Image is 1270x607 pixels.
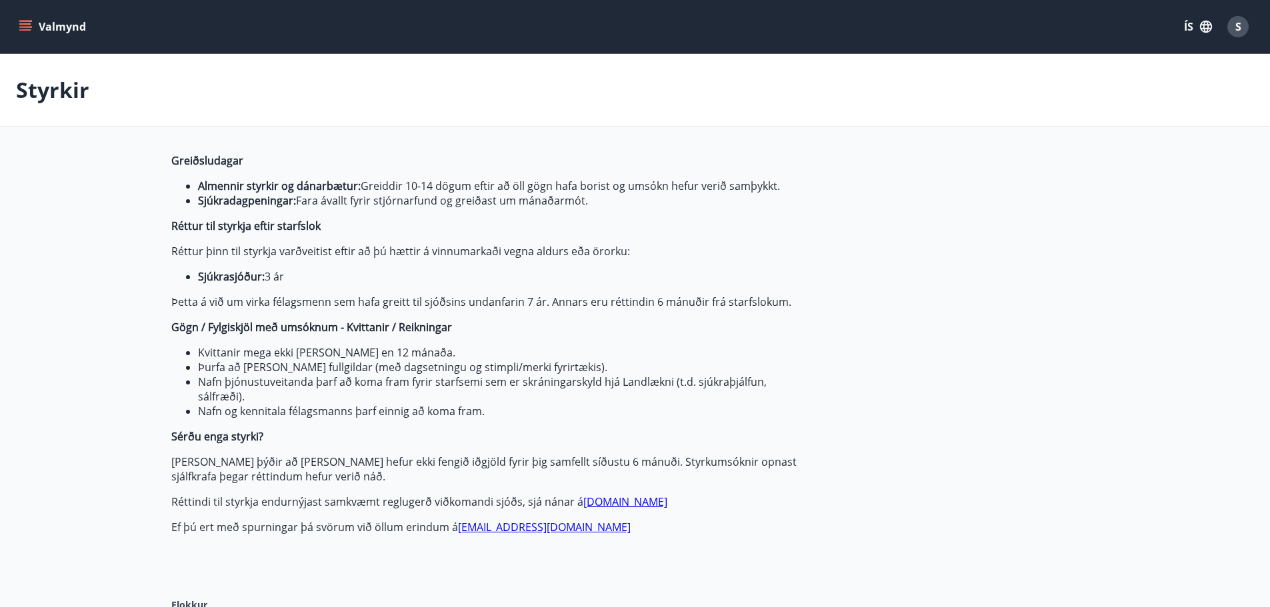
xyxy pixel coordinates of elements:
strong: Sjúkrasjóður: [198,269,265,284]
a: [DOMAIN_NAME] [583,494,667,509]
p: Réttindi til styrkja endurnýjast samkvæmt reglugerð viðkomandi sjóðs, sjá nánar á [171,494,801,509]
p: Réttur þinn til styrkja varðveitist eftir að þú hættir á vinnumarkaði vegna aldurs eða örorku: [171,244,801,259]
li: Nafn og kennitala félagsmanns þarf einnig að koma fram. [198,404,801,418]
button: ÍS [1177,15,1219,39]
li: Kvittanir mega ekki [PERSON_NAME] en 12 mánaða. [198,345,801,360]
strong: Almennir styrkir og dánarbætur: [198,179,361,193]
span: S [1235,19,1241,34]
strong: Gögn / Fylgiskjöl með umsóknum - Kvittanir / Reikningar [171,320,452,334]
strong: Sérðu enga styrki? [171,429,263,444]
p: Styrkir [16,75,89,105]
li: Greiddir 10-14 dögum eftir að öll gögn hafa borist og umsókn hefur verið samþykkt. [198,179,801,193]
p: Ef þú ert með spurningar þá svörum við öllum erindum á [171,520,801,534]
strong: Sjúkradagpeningar: [198,193,296,208]
strong: Réttur til styrkja eftir starfslok [171,219,321,233]
li: Nafn þjónustuveitanda þarf að koma fram fyrir starfsemi sem er skráningarskyld hjá Landlækni (t.d... [198,374,801,404]
li: Fara ávallt fyrir stjórnarfund og greiðast um mánaðarmót. [198,193,801,208]
a: [EMAIL_ADDRESS][DOMAIN_NAME] [458,520,631,534]
li: 3 ár [198,269,801,284]
button: menu [16,15,91,39]
strong: Greiðsludagar [171,153,243,168]
p: Þetta á við um virka félagsmenn sem hafa greitt til sjóðsins undanfarin 7 ár. Annars eru réttindi... [171,295,801,309]
p: [PERSON_NAME] þýðir að [PERSON_NAME] hefur ekki fengið iðgjöld fyrir þig samfellt síðustu 6 mánuð... [171,454,801,484]
li: Þurfa að [PERSON_NAME] fullgildar (með dagsetningu og stimpli/merki fyrirtækis). [198,360,801,374]
button: S [1222,11,1254,43]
